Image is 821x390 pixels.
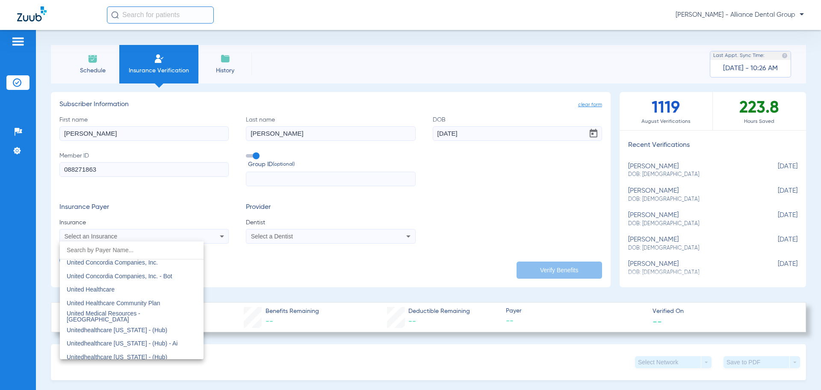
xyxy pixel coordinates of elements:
span: United Healthcare Community Plan [67,300,160,307]
span: Unitedhealthcare [US_STATE] - (Hub) [67,354,167,360]
span: Unitedhealthcare [US_STATE] - (Hub) - Ai [67,340,177,347]
span: United Concordia Companies, Inc. - Bot [67,273,172,280]
span: United Healthcare [67,286,115,293]
input: dropdown search [60,241,204,259]
span: United Medical Resources - [GEOGRAPHIC_DATA] [67,310,140,323]
span: United Concordia Companies, Inc. [67,259,158,266]
span: Unitedhealthcare [US_STATE] - (Hub) [67,327,167,333]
